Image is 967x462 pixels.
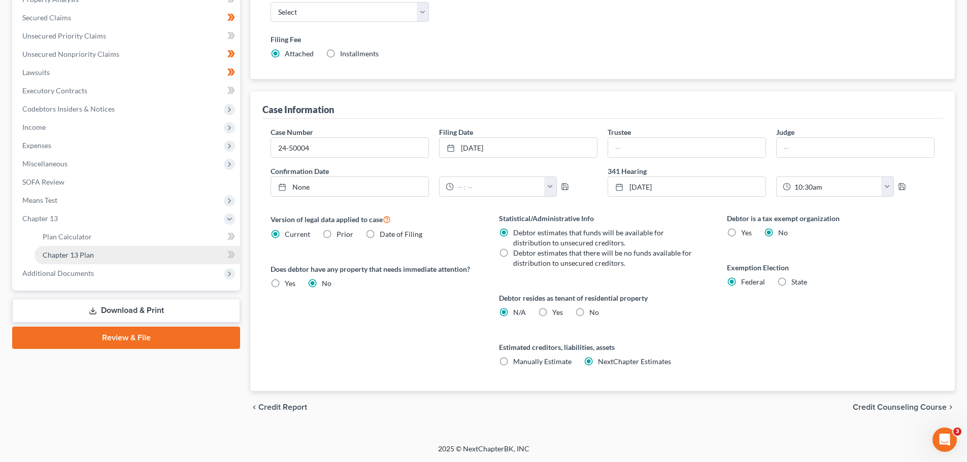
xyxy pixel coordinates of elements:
span: Miscellaneous [22,159,68,168]
span: Chapter 13 Plan [43,251,94,259]
a: Lawsuits [14,63,240,82]
input: -- [608,138,765,157]
span: State [791,277,807,286]
span: NextChapter Estimates [598,357,671,366]
span: Unsecured Nonpriority Claims [22,50,119,58]
label: Version of legal data applied to case [271,213,478,225]
label: Filing Fee [271,34,935,45]
div: Case Information [262,103,334,116]
span: SOFA Review [22,177,64,186]
iframe: Intercom live chat [932,428,957,452]
span: Secured Claims [22,13,71,22]
label: Trustee [608,127,631,137]
span: Chapter 13 [22,214,58,223]
button: chevron_left Credit Report [250,403,307,411]
label: Exemption Election [727,262,935,273]
label: Confirmation Date [265,166,603,176]
span: Unsecured Priority Claims [22,31,106,40]
a: [DATE] [608,177,765,196]
i: chevron_left [250,403,258,411]
span: Federal [741,277,765,286]
span: Means Test [22,196,57,204]
span: Prior [337,230,353,238]
input: -- [777,138,934,157]
span: Expenses [22,141,51,150]
span: Manually Estimate [513,357,572,366]
label: Estimated creditors, liabilities, assets [499,342,707,352]
span: Credit Report [258,403,307,411]
span: Date of Filing [380,230,422,238]
span: Attached [285,49,314,58]
a: Chapter 13 Plan [35,246,240,264]
input: -- : -- [454,177,545,196]
span: No [589,308,599,316]
a: Secured Claims [14,9,240,27]
a: Download & Print [12,299,240,323]
div: 2025 © NextChapterBK, INC [194,444,773,462]
a: Executory Contracts [14,82,240,100]
span: Yes [741,228,752,237]
label: Does debtor have any property that needs immediate attention? [271,264,478,274]
a: None [271,177,428,196]
span: Income [22,123,46,131]
button: Credit Counseling Course chevron_right [853,403,955,411]
label: 341 Hearing [603,166,940,176]
span: Installments [340,49,379,58]
span: N/A [513,308,526,316]
span: Yes [552,308,563,316]
span: Yes [285,279,295,288]
span: Lawsuits [22,68,50,77]
span: Additional Documents [22,269,94,277]
span: Credit Counseling Course [853,403,947,411]
i: chevron_right [947,403,955,411]
a: Unsecured Priority Claims [14,27,240,45]
span: No [322,279,331,288]
label: Debtor resides as tenant of residential property [499,293,707,303]
span: Current [285,230,310,238]
input: -- : -- [791,177,882,196]
label: Judge [776,127,794,137]
a: Plan Calculator [35,228,240,246]
label: Filing Date [439,127,473,137]
a: Unsecured Nonpriority Claims [14,45,240,63]
a: SOFA Review [14,173,240,191]
span: Executory Contracts [22,86,87,95]
span: Debtor estimates that funds will be available for distribution to unsecured creditors. [513,228,664,247]
a: [DATE] [440,138,597,157]
span: No [778,228,788,237]
span: Plan Calculator [43,232,92,241]
span: Codebtors Insiders & Notices [22,104,115,113]
label: Debtor is a tax exempt organization [727,213,935,224]
a: Review & File [12,327,240,349]
label: Statistical/Administrative Info [499,213,707,224]
label: Case Number [271,127,313,137]
span: 3 [953,428,961,436]
input: Enter case number... [271,138,428,157]
span: Debtor estimates that there will be no funds available for distribution to unsecured creditors. [513,248,692,267]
